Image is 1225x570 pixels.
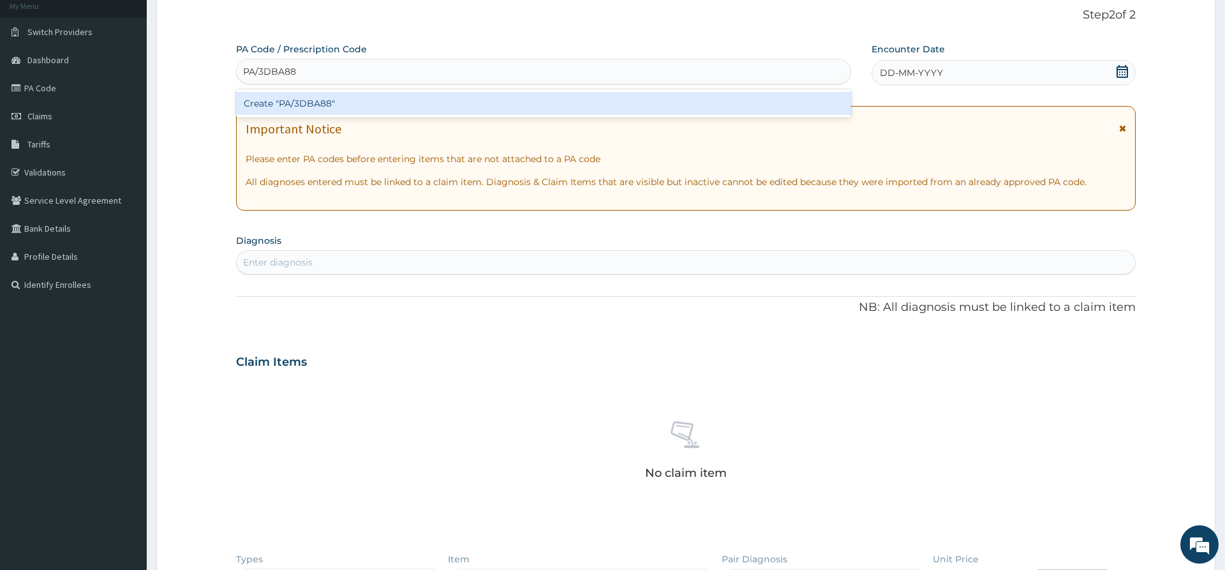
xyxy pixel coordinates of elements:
[236,8,1135,22] p: Step 2 of 2
[236,299,1135,316] p: NB: All diagnosis must be linked to a claim item
[872,43,945,56] label: Encounter Date
[236,92,851,115] div: Create "PA/3DBA88"
[74,161,176,290] span: We're online!
[236,43,367,56] label: PA Code / Prescription Code
[6,349,243,393] textarea: Type your message and hit 'Enter'
[880,66,943,79] span: DD-MM-YYYY
[27,54,69,66] span: Dashboard
[209,6,240,37] div: Minimize live chat window
[243,256,313,269] div: Enter diagnosis
[645,467,727,479] p: No claim item
[27,139,50,150] span: Tariffs
[246,122,341,136] h1: Important Notice
[66,71,214,88] div: Chat with us now
[246,176,1125,188] p: All diagnoses entered must be linked to a claim item. Diagnosis & Claim Items that are visible bu...
[27,110,52,122] span: Claims
[27,26,93,38] span: Switch Providers
[236,234,281,247] label: Diagnosis
[246,153,1125,165] p: Please enter PA codes before entering items that are not attached to a PA code
[24,64,52,96] img: d_794563401_company_1708531726252_794563401
[236,356,307,370] h3: Claim Items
